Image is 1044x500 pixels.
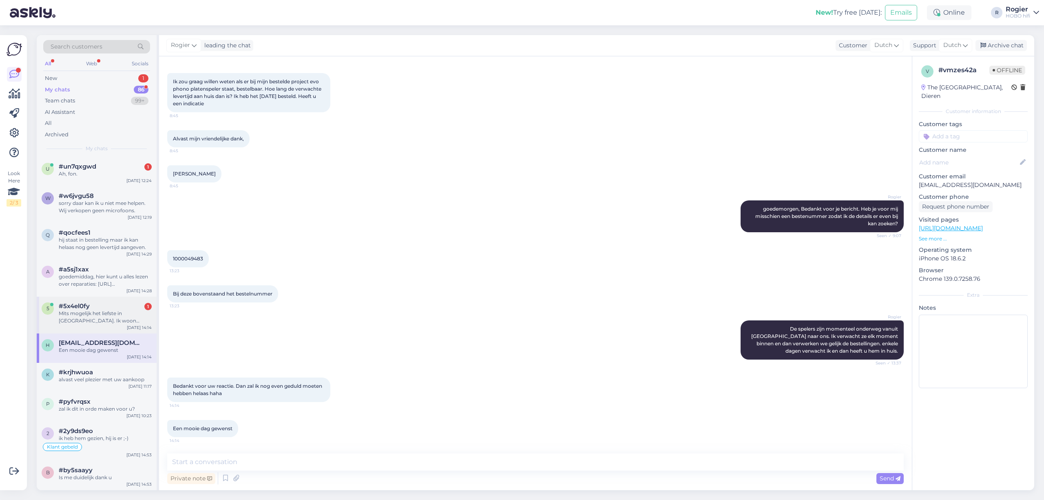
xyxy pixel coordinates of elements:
[816,9,833,16] b: New!
[46,469,50,476] span: b
[919,130,1028,142] input: Add a tag
[167,473,215,484] div: Private note
[874,41,892,50] span: Dutch
[919,275,1028,283] p: Chrome 139.0.7258.76
[919,291,1028,299] div: Extra
[871,194,901,200] span: Rogier
[885,5,917,20] button: Emails
[59,339,144,347] span: hartjespatricia@hotmail.com
[59,467,93,474] span: #by5saayy
[927,5,971,20] div: Online
[59,192,94,200] span: #w6jvgu58
[126,251,152,257] div: [DATE] 14:29
[921,83,1011,100] div: The [GEOGRAPHIC_DATA], Dieren
[59,266,89,273] span: #a5sj1xax
[1006,13,1030,19] div: HOBO hifi
[46,401,50,407] span: p
[991,7,1002,18] div: R
[919,266,1028,275] p: Browser
[7,199,21,207] div: 2 / 3
[170,402,200,409] span: 14:14
[1006,6,1039,19] a: RogierHOBO hifi
[7,170,21,207] div: Look Here
[871,233,901,239] span: Seen ✓ 9:07
[45,131,69,139] div: Archived
[59,405,152,413] div: zal ik dit in orde maken voor u?
[919,172,1028,181] p: Customer email
[173,256,203,262] span: 1000049483
[46,305,49,311] span: 5
[170,113,200,119] span: 8:45
[59,435,152,442] div: ik heb hem gezien, hij is er ;-)
[127,324,152,331] div: [DATE] 14:14
[59,200,152,214] div: sorry daar kan ik u niet mee helpen. Wij verkopen geen microfoons.
[84,58,99,69] div: Web
[128,383,152,389] div: [DATE] 11:17
[751,326,899,354] span: De spelers zijn momenteel onderweg vanuit [GEOGRAPHIC_DATA] naar ons. Ik verwacht ze elk moment b...
[128,214,152,220] div: [DATE] 12:19
[919,146,1028,154] p: Customer name
[201,41,251,50] div: leading the chat
[919,235,1028,242] p: See more ...
[173,136,244,142] span: Alvast mijn vriendelijke dank,
[919,224,983,232] a: [URL][DOMAIN_NAME]
[59,427,93,435] span: #2y9ds9eo
[46,269,50,275] span: a
[871,360,901,366] span: Seen ✓ 13:37
[173,78,323,107] span: Ik zou graag willen weten als er bij mijn bestelde project evo phono platenspeler staat, bestelba...
[126,452,152,458] div: [DATE] 14:53
[926,68,929,74] span: v
[171,41,190,50] span: Rogier
[170,268,200,274] span: 13:23
[59,170,152,178] div: Ah, fon.
[1006,6,1030,13] div: Rogier
[59,229,91,236] span: #qocfees1
[919,254,1028,263] p: iPhone OS 18.6.2
[46,371,50,378] span: k
[173,425,232,431] span: Een mooie dag gewenst
[59,310,152,324] div: Mits mogelijk het liefste in [GEOGRAPHIC_DATA]. Ik woon namelijk in [GEOGRAPHIC_DATA] en dit is d...
[130,58,150,69] div: Socials
[919,158,1018,167] input: Add name
[138,74,148,82] div: 1
[755,206,899,227] span: goedemorgen, Bedankt voor je bericht. Heb je voor mij misschien een bestenummer zodat ik de detai...
[59,347,152,354] div: Een mooie dag gewenst
[43,58,53,69] div: All
[45,97,75,105] div: Team chats
[943,41,961,50] span: Dutch
[919,108,1028,115] div: Customer information
[170,183,200,189] span: 8:45
[126,288,152,294] div: [DATE] 14:28
[45,108,75,116] div: AI Assistant
[170,303,200,309] span: 13:23
[919,246,1028,254] p: Operating system
[46,342,50,348] span: h
[59,376,152,383] div: alvast veel plezier met uw aankoop
[919,181,1028,189] p: [EMAIL_ADDRESS][DOMAIN_NAME]
[816,8,882,18] div: Try free [DATE]:
[126,481,152,487] div: [DATE] 14:53
[45,119,52,127] div: All
[871,314,901,320] span: Rogier
[989,66,1025,75] span: Offline
[170,148,200,154] span: 8:45
[919,216,1028,224] p: Visited pages
[59,163,96,170] span: #un7qxgwd
[59,273,152,288] div: goedemiddag, hier kunt u alles lezen over reparaties: [URL][DOMAIN_NAME]
[134,86,148,94] div: 86
[173,171,216,177] span: [PERSON_NAME]
[880,475,900,482] span: Send
[919,201,993,212] div: Request phone number
[59,236,152,251] div: hij staat in bestelling maar ik kan helaas nog geen levertijd aangeven.
[910,41,936,50] div: Support
[126,178,152,184] div: [DATE] 12:24
[173,291,272,297] span: Bij deze bovenstaand het bestelnummer
[173,383,323,396] span: Bedankt voor uw reactie. Dan zal ik nog even geduld moeten hebben helaas haha
[919,193,1028,201] p: Customer phone
[919,120,1028,129] p: Customer tags
[919,304,1028,312] p: Notes
[59,474,152,481] div: Is me duidelijk dank u
[59,369,93,376] span: #krjhwuoa
[144,163,152,171] div: 1
[7,42,22,57] img: Askly Logo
